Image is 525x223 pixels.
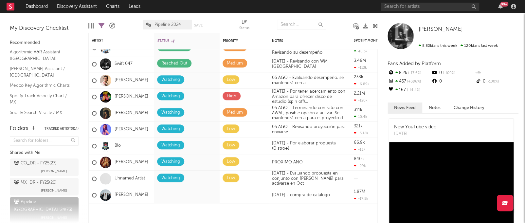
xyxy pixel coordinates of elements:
div: Status [157,39,200,43]
div: 2.21M [354,91,365,96]
span: [PERSON_NAME] [41,167,67,175]
div: [DATE] - Distro sin exclusividad en AWAL [269,40,351,55]
div: 0 [431,69,475,77]
a: Algorithmic A&R Assistant ([GEOGRAPHIC_DATA]) [10,48,72,62]
div: [DATE] - Evaluando propuesta en conjunto con [PERSON_NAME] para activarse en Oct [269,171,351,186]
div: 05 AGO - Revisando proyección para enviarse [269,124,351,135]
div: Spotify Monthly Listeners [354,39,403,43]
div: 0 [431,77,475,86]
a: [PERSON_NAME] [115,110,148,116]
button: Tracked Artists(14) [45,127,79,130]
a: Blo [115,143,121,149]
div: Shared with Me [10,149,79,157]
div: Reached Out [161,60,187,67]
div: Low [227,141,235,149]
button: 99+ [498,4,503,9]
div: Recommended [10,39,79,47]
div: Medium [227,43,243,51]
a: [PERSON_NAME] [115,94,148,100]
span: -17.6 % [407,71,421,75]
span: 120k fans last week [419,44,498,48]
div: -113k [354,65,367,70]
input: Search for folders... [10,136,79,146]
div: 1.87M [354,190,365,194]
div: Pipeline [GEOGRAPHIC_DATA] '24 ( 73 ) [14,198,73,214]
div: -3.12k [354,131,368,135]
input: Search... [277,20,326,29]
span: -100 % [442,71,455,75]
div: 8.2k [388,69,431,77]
div: -137 [354,147,365,152]
div: -120k [354,98,368,102]
div: -- [475,69,518,77]
div: Low [227,158,235,166]
span: [PERSON_NAME] [419,27,463,32]
a: [PERSON_NAME] [115,159,148,165]
div: [DATE] - Por elaborar propuesta (Distro+) [269,141,351,151]
a: CO_DR - FY25(27)[PERSON_NAME] [10,158,79,176]
a: MX_DR - FY25(20)[PERSON_NAME] [10,178,79,195]
div: My Discovery Checklist [10,25,79,32]
div: [DATE] - Revisando con WM [GEOGRAPHIC_DATA] [269,59,351,69]
div: 311k [354,108,362,112]
div: Edit Columns [88,16,94,35]
div: 05 AGO - Evaluando desempeño, se mantendrá cerca [269,75,351,85]
span: Pipeline 2024 [154,23,181,27]
div: 3.46M [354,59,366,63]
div: [DATE] - compra de catálogo [269,193,333,198]
div: [DATE] - Por tener acercamiento con Amazon para ofrecer disco de estudio (spin off) [269,89,351,104]
div: Low [227,76,235,84]
a: Pipeline [GEOGRAPHIC_DATA] '24(73)[PERSON_NAME] [10,197,79,223]
button: Save [194,24,203,27]
div: Watching [161,174,180,182]
span: -14.4 % [406,88,420,92]
div: Medium [227,60,243,67]
div: Revisando su desempeño [272,50,347,55]
div: Artist [92,39,141,43]
a: [PERSON_NAME] Assistant / [GEOGRAPHIC_DATA] [10,65,72,79]
div: PRÓXIMO AÑO [269,160,306,165]
div: Watching [161,76,180,84]
span: Fans Added by Platform [388,61,441,66]
div: [DATE] [394,131,437,137]
a: Swift 047 [115,61,133,67]
div: 99 + [500,2,508,7]
div: 321k [354,124,363,128]
div: Watching [161,125,180,133]
div: Status [239,25,249,32]
a: Unnamed Artist [115,176,145,181]
div: Medium [227,109,243,117]
div: 840k [354,157,364,161]
div: Low [227,174,235,182]
button: Notes [422,102,447,113]
div: Priority [223,39,249,43]
div: 238k [354,75,363,79]
button: Change History [447,102,491,113]
a: Cachirula [115,45,133,50]
div: Folders [10,125,28,133]
span: +386 % [406,80,421,84]
div: Notes [272,39,337,43]
div: Watching [161,158,180,166]
div: CO_DR - FY25 ( 27 ) [14,159,57,167]
div: 457 [388,77,431,86]
span: 8.82k fans this week [419,44,457,48]
div: -6.89k [354,82,370,86]
a: [PERSON_NAME] [115,78,148,83]
div: New YouTube video [394,124,437,131]
div: -17.5k [354,196,368,201]
a: [PERSON_NAME] [115,127,148,132]
div: High [227,92,236,100]
a: Spotify Track Velocity Chart / MX [10,92,72,106]
div: 10.4k [354,115,367,119]
div: Status [239,16,249,35]
div: 167 [388,86,431,94]
span: [PERSON_NAME] [41,214,67,222]
div: Reached Out [161,43,187,51]
div: A&R Pipeline [109,16,115,35]
div: 66.9k [354,140,365,145]
input: Search for artists [381,3,479,11]
button: News Feed [388,102,422,113]
a: Mexico Key Algorithmic Charts [10,82,72,89]
div: 05 AGO - Terminando contrato con AWAL, posible opción a activar. Se mantendrá cerca para el proye... [269,105,351,121]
